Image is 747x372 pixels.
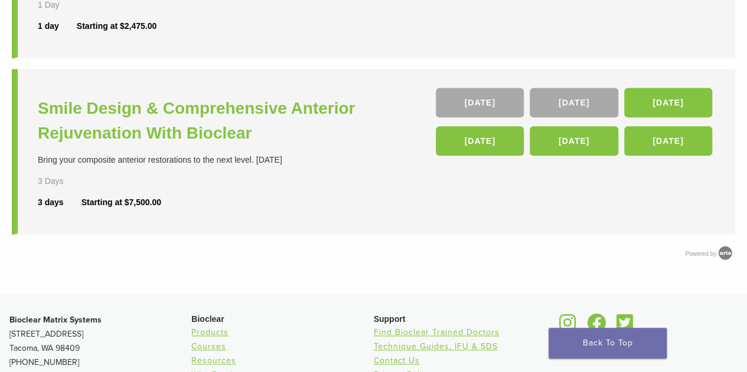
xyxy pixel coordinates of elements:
[191,327,229,337] a: Products
[374,327,500,337] a: Find Bioclear Trained Doctors
[9,313,191,370] p: [STREET_ADDRESS] Tacoma, WA 98409 [PHONE_NUMBER]
[624,88,712,117] a: [DATE]
[436,126,524,156] a: [DATE]
[38,175,89,187] div: 3 Days
[191,355,236,366] a: Resources
[38,196,81,209] div: 3 days
[374,314,406,324] span: Support
[81,196,161,209] div: Starting at $7,500.00
[436,88,715,162] div: , , , , ,
[38,20,77,32] div: 1 day
[556,321,580,333] a: Bioclear
[38,154,377,166] div: Bring your composite anterior restorations to the next level. [DATE]
[436,88,524,117] a: [DATE]
[38,96,377,146] a: Smile Design & Comprehensive Anterior Rejuvenation With Bioclear
[549,328,667,358] a: Back To Top
[583,321,610,333] a: Bioclear
[374,341,498,351] a: Technique Guides, IFU & SDS
[530,88,618,117] a: [DATE]
[374,355,420,366] a: Contact Us
[191,341,226,351] a: Courses
[612,321,637,333] a: Bioclear
[716,244,734,262] img: Arlo training & Event Software
[624,126,712,156] a: [DATE]
[685,251,735,257] a: Powered by
[77,20,156,32] div: Starting at $2,475.00
[530,126,618,156] a: [DATE]
[9,315,102,325] strong: Bioclear Matrix Systems
[191,314,224,324] span: Bioclear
